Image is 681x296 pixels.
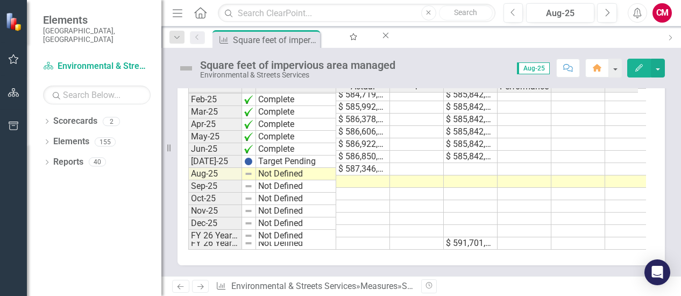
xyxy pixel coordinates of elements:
button: CM [652,3,672,23]
td: $ 585,842,707.22 [444,151,498,163]
img: BgCOk07PiH71IgAAAABJRU5ErkJggg== [244,157,253,166]
img: 8DAGhfEEPCf229AAAAAElFTkSuQmCC [244,207,253,215]
td: Not Defined [256,180,336,193]
td: $ 591,701,134.29 [444,237,498,250]
td: Complete [256,118,336,131]
img: 8DAGhfEEPCf229AAAAAElFTkSuQmCC [244,219,253,228]
td: Nov-25 [188,205,242,217]
td: $ 585,842,707.22 [444,114,498,126]
td: Dec-25 [188,217,242,230]
td: Sep-25 [188,180,242,193]
td: Complete [256,106,336,118]
div: Square feet of impervious area managed [402,281,557,291]
td: Target Pending [256,156,336,168]
td: $ 585,842,707.22 [444,138,498,151]
td: $ 585,842,707.22 [444,101,498,114]
img: ClearPoint Strategy [5,12,24,31]
a: Elements [53,136,89,148]
td: $ 584,719,920.80 [336,89,390,101]
a: Environmental & Streets Services [43,60,151,73]
a: Environmental & Streets Services [231,281,356,291]
img: 8DAGhfEEPCf229AAAAAElFTkSuQmCC [244,231,253,240]
button: Aug-25 [526,3,594,23]
div: 40 [89,158,106,167]
a: Scorecards [53,115,97,128]
td: $ 585,842,707.22 [444,89,498,101]
img: pn3juVPvDdvCqu7vbYrEMDg6CUzabDQhiKWch+xf20x4ApKJKMwAAAABJRU5ErkJggg== [244,132,253,141]
img: 8DAGhfEEPCf229AAAAAElFTkSuQmCC [244,170,253,178]
td: Complete [256,131,336,143]
div: Open Intercom Messenger [644,259,670,285]
td: FY 26 Year End [188,237,242,250]
span: Aug-25 [517,62,550,74]
td: Not Defined [256,205,336,217]
td: Jun-25 [188,143,242,156]
td: Not Defined [256,217,336,230]
div: 155 [95,137,116,146]
span: Monthly Actual [338,72,387,91]
td: Aug-25 [188,168,242,180]
span: Search [454,8,477,17]
td: May-25 [188,131,242,143]
td: $ 586,850,778.16 [336,151,390,163]
td: $ 587,346,623.21 [336,163,390,175]
td: Not Defined [256,193,336,205]
img: pn3juVPvDdvCqu7vbYrEMDg6CUzabDQhiKWch+xf20x4ApKJKMwAAAABJRU5ErkJggg== [244,145,253,153]
div: My Favorites [332,40,371,54]
img: Not Defined [178,60,195,77]
td: Not Defined [256,230,336,242]
td: Apr-25 [188,118,242,131]
a: My Favorites [322,30,380,44]
td: $ 586,606,415.70 [336,126,390,138]
div: Square feet of impervious area managed [200,59,395,71]
input: Search Below... [43,86,151,104]
td: Oct-25 [188,193,242,205]
td: [DATE]-25 [188,156,242,168]
img: pn3juVPvDdvCqu7vbYrEMDg6CUzabDQhiKWch+xf20x4ApKJKMwAAAABJRU5ErkJggg== [244,108,253,116]
td: $ 585,992,761.50 [336,101,390,114]
a: Measures [360,281,398,291]
td: Complete [256,94,336,106]
td: Not Defined [256,237,336,250]
td: FY 26 Year End [188,230,242,242]
td: Feb-25 [188,94,242,106]
td: Mar-25 [188,106,242,118]
a: Reports [53,156,83,168]
div: » » [216,280,413,293]
td: $ 586,378,885.00 [336,114,390,126]
span: Monthly Performance [500,72,549,91]
td: Not Defined [256,168,336,180]
input: Search ClearPoint... [218,4,495,23]
div: 2 [103,117,120,126]
img: 8DAGhfEEPCf229AAAAAElFTkSuQmCC [244,194,253,203]
div: Aug-25 [530,7,591,20]
img: pn3juVPvDdvCqu7vbYrEMDg6CUzabDQhiKWch+xf20x4ApKJKMwAAAABJRU5ErkJggg== [244,95,253,104]
img: 8DAGhfEEPCf229AAAAAElFTkSuQmCC [244,239,253,248]
span: Elements [43,13,151,26]
img: 8DAGhfEEPCf229AAAAAElFTkSuQmCC [244,182,253,191]
small: [GEOGRAPHIC_DATA], [GEOGRAPHIC_DATA] [43,26,151,44]
div: Square feet of impervious area managed [233,33,317,47]
img: pn3juVPvDdvCqu7vbYrEMDg6CUzabDQhiKWch+xf20x4ApKJKMwAAAABJRU5ErkJggg== [244,120,253,129]
td: $ 585,842,707.22 [444,126,498,138]
span: Denominator [392,72,441,91]
button: Search [439,5,493,20]
td: $ 586,922,763.50 [336,138,390,151]
td: Complete [256,143,336,156]
div: Environmental & Streets Services [200,71,395,79]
